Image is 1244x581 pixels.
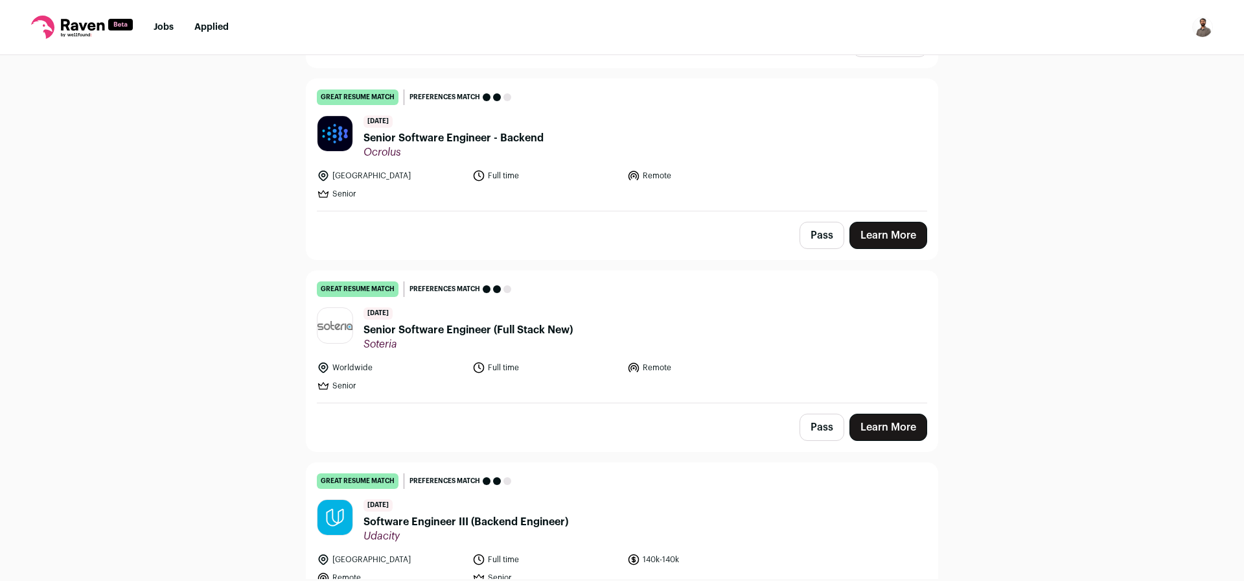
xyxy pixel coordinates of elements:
[849,222,927,249] a: Learn More
[363,530,568,543] span: Udacity
[317,116,352,151] img: 0d7b8d9a3b577bd6c2caada355c5447f3f819241826a91b1594fa99c421327aa.jpg
[317,321,352,329] img: e7aed33ad5020c5efb2d7b646c5e348f6d85c1197c269a05a7c2b6bc2e1a99df.png
[317,473,398,489] div: great resume match
[627,553,775,566] li: 140k-140k
[800,222,844,249] button: Pass
[627,361,775,374] li: Remote
[800,414,844,441] button: Pass
[1192,17,1213,38] img: 10099330-medium_jpg
[1192,17,1213,38] button: Open dropdown
[363,514,568,530] span: Software Engineer III (Backend Engineer)
[317,553,465,566] li: [GEOGRAPHIC_DATA]
[409,475,480,488] span: Preferences match
[317,89,398,105] div: great resume match
[363,115,393,128] span: [DATE]
[472,553,620,566] li: Full time
[627,169,775,182] li: Remote
[317,500,352,535] img: 931fcb7289b25904bde24a818efd3954c5e99cece5c894c1f5a070447b6fc0ca.jpg
[409,283,480,296] span: Preferences match
[317,187,465,200] li: Senior
[317,169,465,182] li: [GEOGRAPHIC_DATA]
[317,361,465,374] li: Worldwide
[363,499,393,512] span: [DATE]
[849,414,927,441] a: Learn More
[154,23,174,32] a: Jobs
[472,361,620,374] li: Full time
[472,169,620,182] li: Full time
[363,338,573,351] span: Soteria
[363,322,573,338] span: Senior Software Engineer (Full Stack New)
[363,307,393,320] span: [DATE]
[317,281,398,297] div: great resume match
[409,91,480,104] span: Preferences match
[363,130,544,146] span: Senior Software Engineer - Backend
[317,379,465,392] li: Senior
[306,79,938,211] a: great resume match Preferences match [DATE] Senior Software Engineer - Backend Ocrolus [GEOGRAPHI...
[306,271,938,403] a: great resume match Preferences match [DATE] Senior Software Engineer (Full Stack New) Soteria Wor...
[194,23,229,32] a: Applied
[363,146,544,159] span: Ocrolus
